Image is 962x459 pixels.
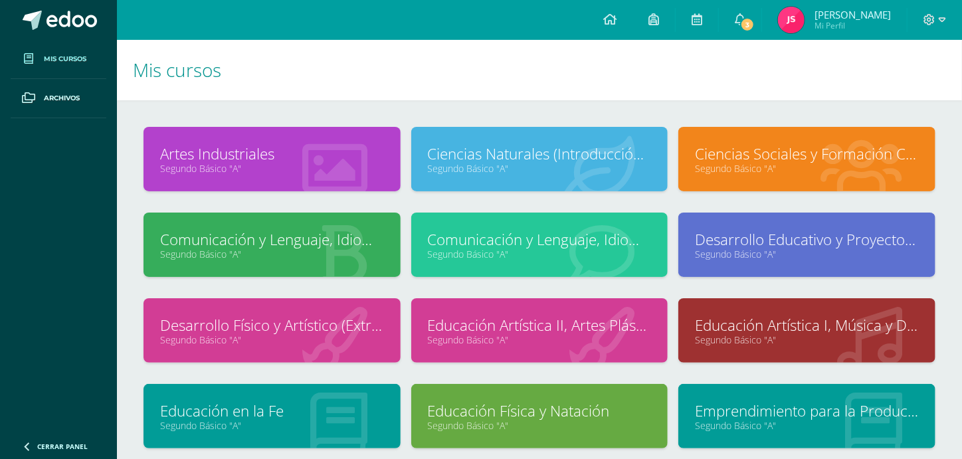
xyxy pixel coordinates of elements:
[11,79,106,118] a: Archivos
[428,419,652,432] a: Segundo Básico "A"
[428,143,652,164] a: Ciencias Naturales (Introducción a la Química)
[428,333,652,346] a: Segundo Básico "A"
[160,143,384,164] a: Artes Industriales
[695,315,919,335] a: Educación Artística I, Música y Danza
[160,162,384,175] a: Segundo Básico "A"
[133,57,221,82] span: Mis cursos
[695,419,919,432] a: Segundo Básico "A"
[44,54,86,64] span: Mis cursos
[428,229,652,250] a: Comunicación y Lenguaje, Idioma Extranjero Inglés
[428,315,652,335] a: Educación Artística II, Artes Plásticas
[695,333,919,346] a: Segundo Básico "A"
[695,162,919,175] a: Segundo Básico "A"
[815,20,891,31] span: Mi Perfil
[695,401,919,421] a: Emprendimiento para la Productividad
[428,248,652,260] a: Segundo Básico "A"
[160,248,384,260] a: Segundo Básico "A"
[160,229,384,250] a: Comunicación y Lenguaje, Idioma Español
[160,333,384,346] a: Segundo Básico "A"
[44,93,80,104] span: Archivos
[815,8,891,21] span: [PERSON_NAME]
[428,162,652,175] a: Segundo Básico "A"
[160,401,384,421] a: Educación en la Fe
[695,229,919,250] a: Desarrollo Educativo y Proyecto de Vida
[778,7,805,33] img: e4ff42d297489b38ffbcd4612f97148a.png
[695,143,919,164] a: Ciencias Sociales y Formación Ciudadana e Interculturalidad
[37,442,88,451] span: Cerrar panel
[160,315,384,335] a: Desarrollo Físico y Artístico (Extracurricular)
[740,17,755,32] span: 3
[428,401,652,421] a: Educación Física y Natación
[160,419,384,432] a: Segundo Básico "A"
[11,40,106,79] a: Mis cursos
[695,248,919,260] a: Segundo Básico "A"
